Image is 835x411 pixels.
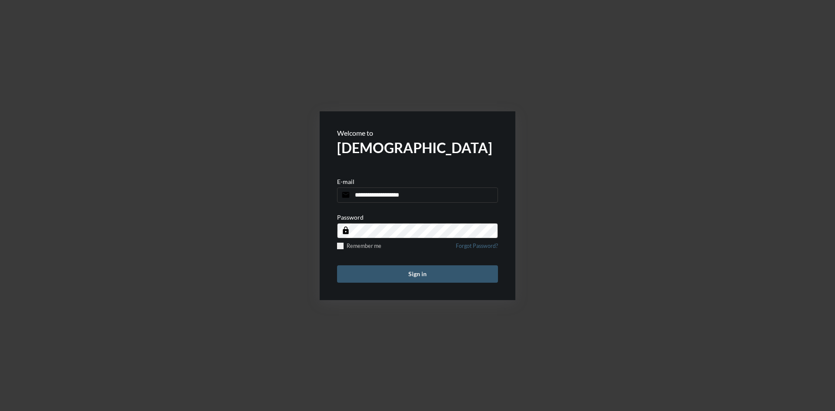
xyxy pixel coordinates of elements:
[337,214,364,221] p: Password
[337,139,498,156] h2: [DEMOGRAPHIC_DATA]
[337,129,498,137] p: Welcome to
[337,265,498,283] button: Sign in
[456,243,498,254] a: Forgot Password?
[337,243,381,249] label: Remember me
[337,178,354,185] p: E-mail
